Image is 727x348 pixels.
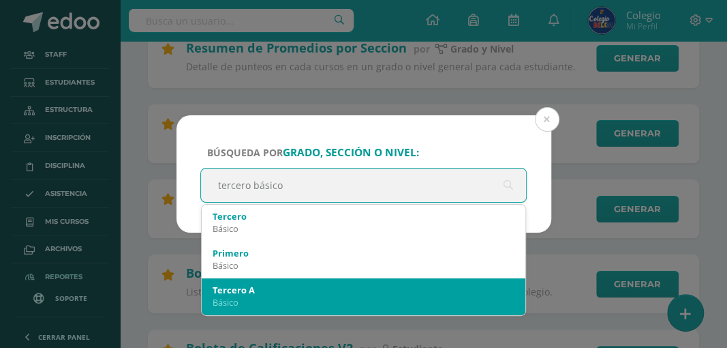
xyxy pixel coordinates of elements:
[213,284,515,296] div: Tercero A
[201,169,527,202] input: ej. Primero primaria, etc.
[283,145,419,160] strong: grado, sección o nivel:
[213,259,515,272] div: Básico
[535,107,559,132] button: Close (Esc)
[213,210,515,222] div: Tercero
[213,247,515,259] div: Primero
[213,222,515,235] div: Básico
[213,296,515,308] div: Básico
[207,146,419,159] span: Búsqueda por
